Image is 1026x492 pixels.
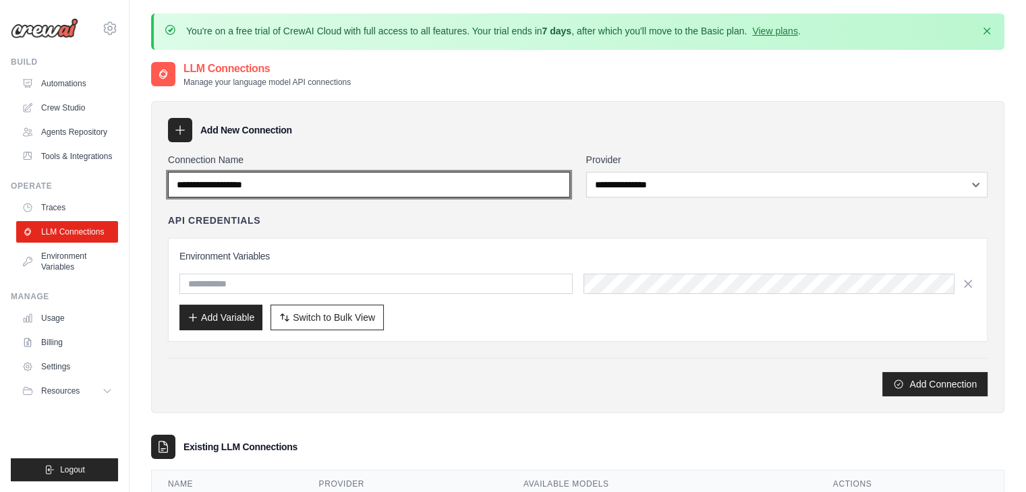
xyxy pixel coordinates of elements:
[41,386,80,396] span: Resources
[16,146,118,167] a: Tools & Integrations
[11,57,118,67] div: Build
[11,181,118,191] div: Operate
[293,311,375,324] span: Switch to Bulk View
[179,249,976,263] h3: Environment Variables
[16,332,118,353] a: Billing
[200,123,292,137] h3: Add New Connection
[168,153,570,166] label: Connection Name
[11,458,118,481] button: Logout
[16,97,118,119] a: Crew Studio
[882,372,988,396] button: Add Connection
[183,61,351,77] h2: LLM Connections
[752,26,797,36] a: View plans
[16,380,118,402] button: Resources
[179,305,262,330] button: Add Variable
[11,18,78,38] img: Logo
[16,221,118,243] a: LLM Connections
[586,153,988,166] label: Provider
[60,464,85,475] span: Logout
[168,214,260,227] h4: API Credentials
[16,307,118,329] a: Usage
[16,245,118,278] a: Environment Variables
[11,291,118,302] div: Manage
[186,24,801,38] p: You're on a free trial of CrewAI Cloud with full access to all features. Your trial ends in , aft...
[16,121,118,143] a: Agents Repository
[542,26,571,36] strong: 7 days
[16,197,118,218] a: Traces
[270,305,384,330] button: Switch to Bulk View
[16,356,118,377] a: Settings
[183,77,351,88] p: Manage your language model API connections
[16,73,118,94] a: Automations
[183,440,297,454] h3: Existing LLM Connections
